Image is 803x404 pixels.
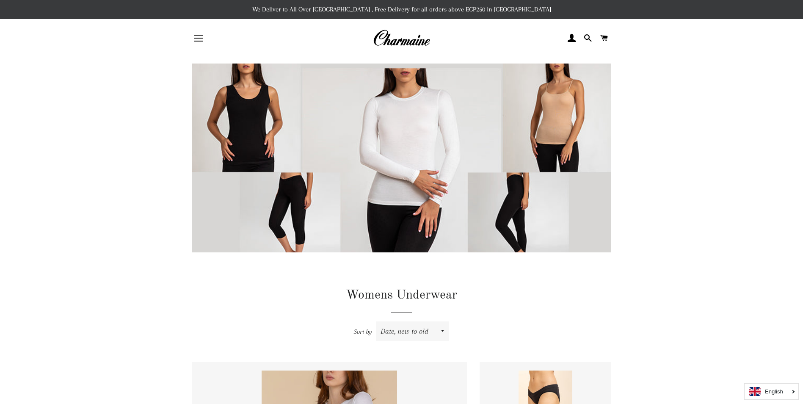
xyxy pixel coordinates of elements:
img: Charmaine Egypt [373,29,430,47]
img: Womens Underwear [192,64,611,273]
span: Sort by [354,328,372,335]
h1: Womens Underwear [192,286,611,304]
a: English [749,387,794,396]
i: English [765,389,783,394]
